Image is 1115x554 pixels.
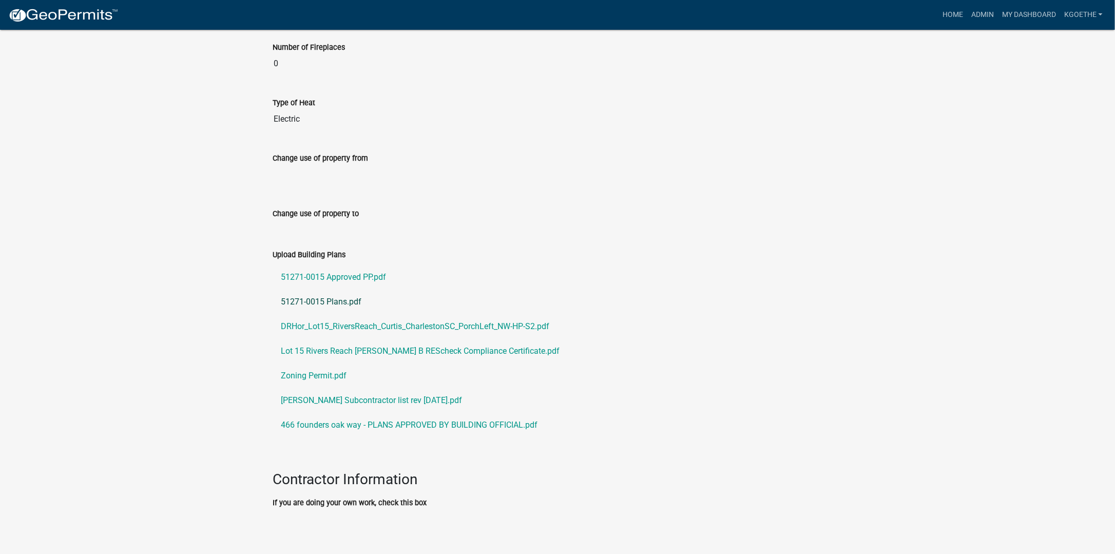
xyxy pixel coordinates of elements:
a: 466 founders oak way - PLANS APPROVED BY BUILDING OFFICIAL.pdf [273,413,842,437]
label: Change use of property from [273,155,368,162]
a: Admin [967,5,998,25]
label: Change use of property to [273,211,359,218]
a: [PERSON_NAME] Subcontractor list rev [DATE].pdf [273,388,842,413]
label: Number of Fireplaces [273,44,345,51]
a: 51271-0015 Plans.pdf [273,290,842,314]
a: kgoethe [1060,5,1107,25]
label: Type of Heat [273,100,315,107]
label: Upload Building Plans [273,252,345,259]
h3: Contractor Information [273,471,842,488]
a: Lot 15 Rivers Reach [PERSON_NAME] B REScheck Compliance Certificate.pdf [273,339,842,364]
a: 51271-0015 Approved PP.pdf [273,265,842,290]
a: Home [938,5,967,25]
a: Zoning Permit.pdf [273,364,842,388]
a: DRHor_Lot15_RiversReach_Curtis_CharlestonSC_PorchLeft_NW-HP-S2.pdf [273,314,842,339]
label: If you are doing your own work, check this box [273,500,427,507]
a: My Dashboard [998,5,1060,25]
